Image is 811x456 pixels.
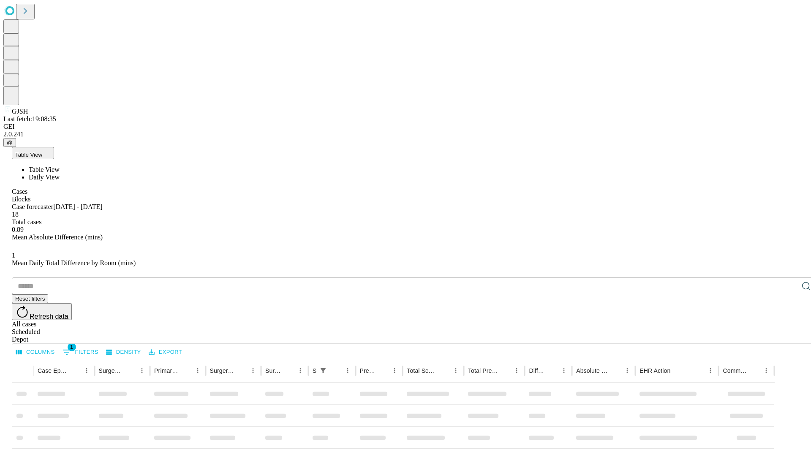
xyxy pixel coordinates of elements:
button: Sort [235,365,247,377]
button: Sort [748,365,760,377]
button: @ [3,138,16,147]
span: 1 [12,252,15,259]
div: GEI [3,123,808,130]
button: Sort [438,365,450,377]
span: Table View [29,166,60,173]
div: Case Epic Id [38,367,68,374]
span: 18 [12,211,19,218]
span: Case forecaster [12,203,53,210]
button: Sort [180,365,192,377]
button: Refresh data [12,303,72,320]
button: Sort [377,365,389,377]
span: Reset filters [15,296,45,302]
div: 1 active filter [317,365,329,377]
button: Menu [558,365,570,377]
div: Surgery Name [210,367,234,374]
button: Sort [499,365,511,377]
span: Refresh data [30,313,68,320]
div: Absolute Difference [576,367,609,374]
span: 1 [68,343,76,351]
div: Predicted In Room Duration [360,367,376,374]
span: Last fetch: 19:08:35 [3,115,56,122]
button: Menu [81,365,93,377]
div: Surgeon Name [99,367,123,374]
button: Menu [294,365,306,377]
div: Primary Service [154,367,179,374]
span: Table View [15,152,42,158]
button: Table View [12,147,54,159]
div: 2.0.241 [3,130,808,138]
button: Reset filters [12,294,48,303]
button: Menu [136,365,148,377]
span: @ [7,139,13,146]
button: Show filters [317,365,329,377]
div: Scheduled In Room Duration [313,367,316,374]
button: Menu [247,365,259,377]
button: Menu [389,365,400,377]
button: Menu [621,365,633,377]
div: Total Predicted Duration [468,367,498,374]
button: Menu [192,365,204,377]
button: Menu [760,365,772,377]
div: Difference [529,367,545,374]
button: Sort [69,365,81,377]
span: GJSH [12,108,28,115]
span: 0.89 [12,226,24,233]
span: Total cases [12,218,41,225]
button: Sort [124,365,136,377]
button: Menu [511,365,523,377]
button: Sort [330,365,342,377]
div: EHR Action [640,367,670,374]
button: Menu [450,365,462,377]
button: Sort [671,365,683,377]
span: Daily View [29,174,60,181]
span: Mean Daily Total Difference by Room (mins) [12,259,136,266]
button: Sort [283,365,294,377]
button: Select columns [14,346,57,359]
button: Menu [705,365,716,377]
div: Comments [723,367,747,374]
span: [DATE] - [DATE] [53,203,102,210]
button: Menu [342,365,354,377]
button: Export [147,346,184,359]
span: Mean Absolute Difference (mins) [12,233,103,241]
button: Sort [546,365,558,377]
div: Surgery Date [265,367,282,374]
button: Sort [610,365,621,377]
button: Density [104,346,143,359]
button: Show filters [60,345,101,359]
div: Total Scheduled Duration [407,367,437,374]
